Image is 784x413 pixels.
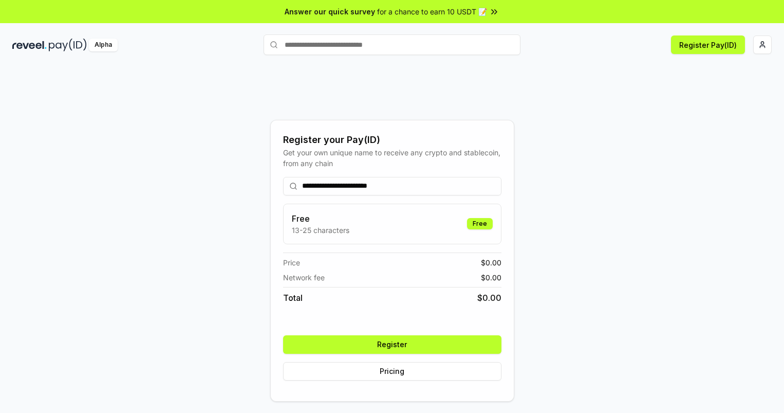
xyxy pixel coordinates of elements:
[283,133,501,147] div: Register your Pay(ID)
[481,272,501,283] span: $ 0.00
[292,212,349,225] h3: Free
[283,362,501,381] button: Pricing
[292,225,349,236] p: 13-25 characters
[477,292,501,304] span: $ 0.00
[467,218,493,229] div: Free
[283,335,501,354] button: Register
[377,6,487,17] span: for a chance to earn 10 USDT 📝
[49,39,87,51] img: pay_id
[283,292,303,304] span: Total
[89,39,118,51] div: Alpha
[285,6,375,17] span: Answer our quick survey
[481,257,501,268] span: $ 0.00
[12,39,47,51] img: reveel_dark
[283,147,501,169] div: Get your own unique name to receive any crypto and stablecoin, from any chain
[283,272,325,283] span: Network fee
[283,257,300,268] span: Price
[671,35,745,54] button: Register Pay(ID)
